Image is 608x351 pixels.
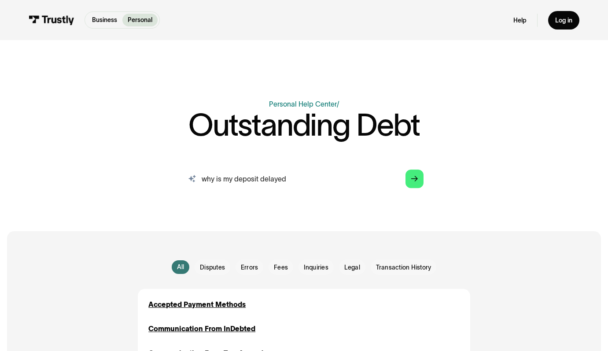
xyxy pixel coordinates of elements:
p: Personal [128,15,152,25]
span: Transaction History [376,263,431,272]
a: Help [513,16,527,24]
a: Accepted Payment Methods [148,299,246,310]
span: Legal [344,263,360,272]
div: Log in [555,16,572,24]
a: All [172,260,190,274]
a: Personal Help Center [269,100,337,108]
span: Fees [274,263,288,272]
a: Communication From InDebted [148,324,255,334]
span: Errors [241,263,258,272]
div: All [177,263,184,272]
span: Disputes [200,263,225,272]
span: Inquiries [304,263,328,272]
a: Business [87,14,122,26]
p: Business [92,15,117,25]
form: Search [177,165,431,193]
form: Email Form [138,259,470,275]
img: Trustly Logo [29,15,74,25]
a: Personal [122,14,158,26]
div: / [337,100,339,108]
h1: Outstanding Debt [188,110,420,140]
a: Log in [548,11,579,30]
input: search [177,165,431,193]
